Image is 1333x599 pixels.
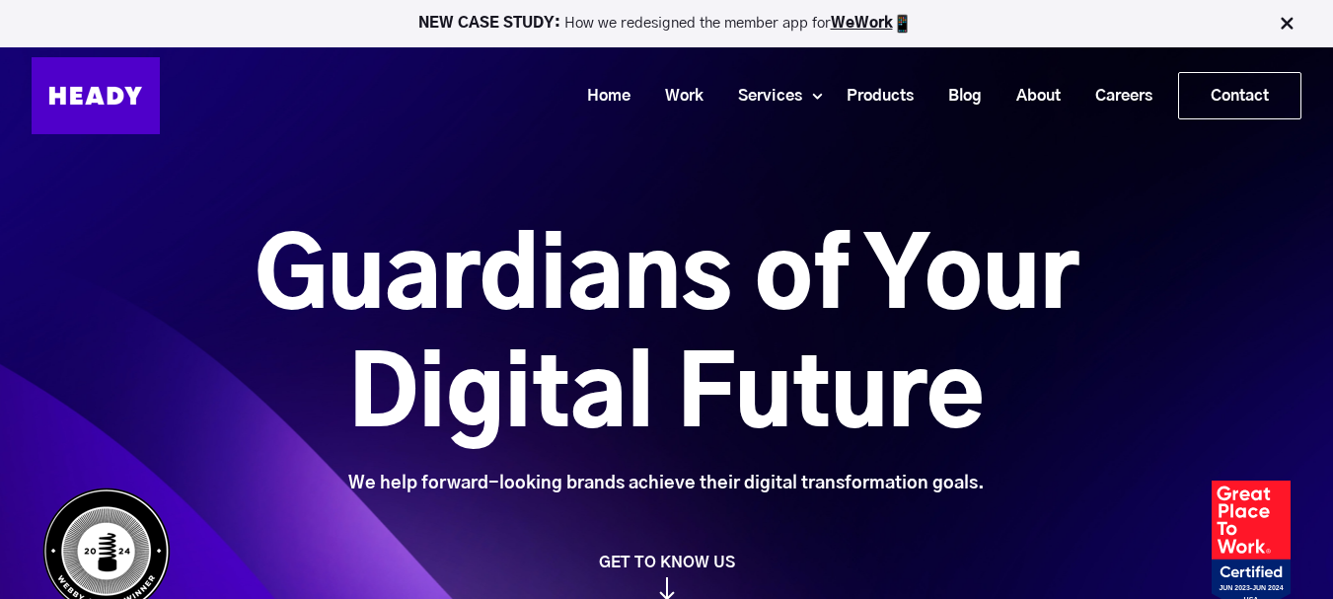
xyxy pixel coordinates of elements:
div: Navigation Menu [180,72,1301,119]
a: Contact [1179,73,1300,118]
h1: Guardians of Your Digital Future [144,220,1189,457]
a: Services [713,78,812,114]
a: About [992,78,1071,114]
a: WeWork [831,16,893,31]
a: Blog [924,78,992,114]
a: Work [640,78,713,114]
img: Close Bar [1277,14,1296,34]
img: Heady_Logo_Web-01 (1) [32,57,160,134]
img: app emoji [893,14,913,34]
strong: NEW CASE STUDY: [418,16,564,31]
a: Products [822,78,924,114]
p: How we redesigned the member app for [9,14,1324,34]
div: We help forward-looking brands achieve their digital transformation goals. [144,473,1189,494]
a: Home [562,78,640,114]
a: Careers [1071,78,1162,114]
